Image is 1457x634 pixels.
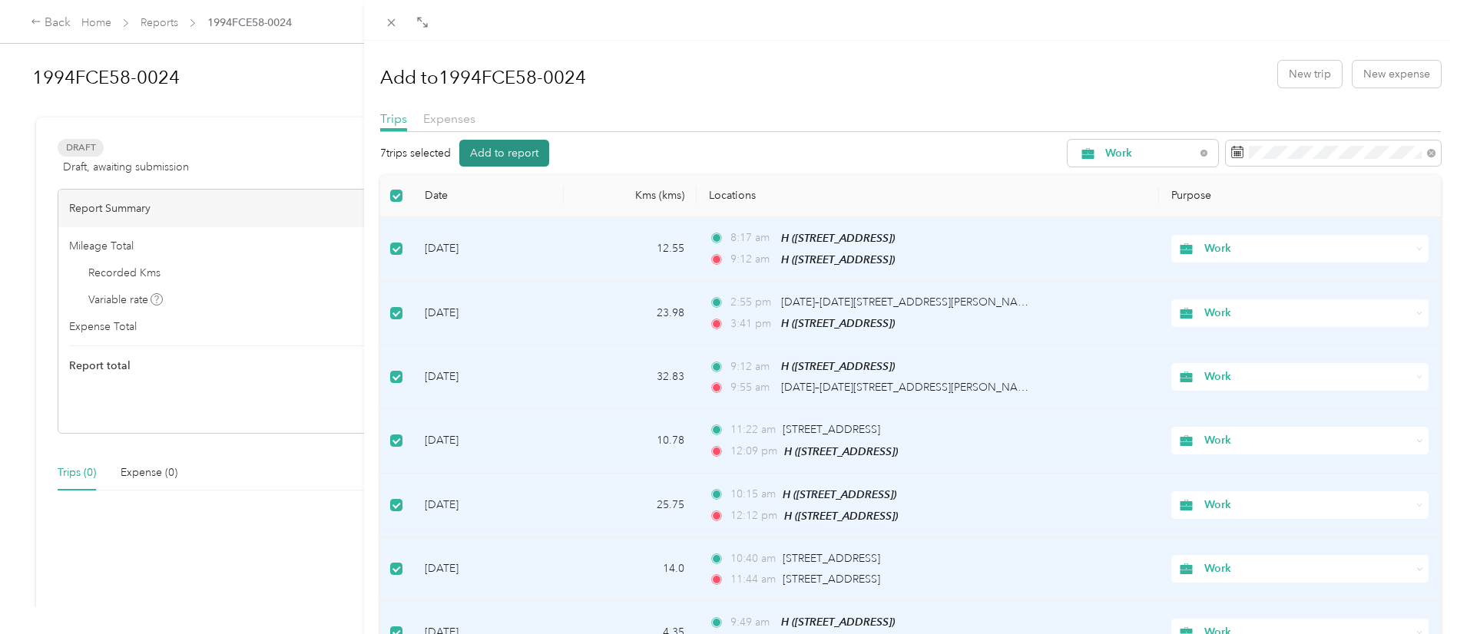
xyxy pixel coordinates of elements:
span: [DATE]–[DATE][STREET_ADDRESS][PERSON_NAME] [781,296,1036,309]
span: 10:40 am [730,550,776,567]
td: 14.0 [564,538,697,601]
td: [DATE] [412,282,564,345]
span: H ([STREET_ADDRESS]) [784,510,898,522]
span: 9:12 am [730,251,774,268]
p: 7 trips selected [380,145,451,161]
span: 9:12 am [730,358,774,375]
span: 12:09 pm [730,443,777,460]
button: Add to report [459,140,549,167]
span: H ([STREET_ADDRESS]) [781,253,895,266]
td: 10.78 [564,409,697,473]
span: Work [1204,560,1412,577]
span: Work [1105,148,1195,159]
span: 3:41 pm [730,315,774,332]
td: [DATE] [412,217,564,282]
span: 11:22 am [730,421,776,438]
span: 11:44 am [730,571,776,588]
td: [DATE] [412,409,564,473]
span: H ([STREET_ADDRESS]) [781,616,895,628]
td: 12.55 [564,217,697,282]
span: Expenses [423,111,475,126]
span: Work [1204,432,1412,449]
span: 10:15 am [730,486,776,503]
span: [STREET_ADDRESS] [783,573,880,586]
th: Kms (kms) [564,175,697,217]
h1: Add to 1994FCE58-0024 [380,59,586,96]
span: 8:17 am [730,229,774,246]
th: Locations [697,175,1160,217]
iframe: Everlance-gr Chat Button Frame [1371,548,1457,634]
button: New trip [1278,61,1342,88]
td: 23.98 [564,282,697,345]
button: New expense [1353,61,1441,88]
span: Work [1204,497,1412,513]
span: 2:55 pm [730,294,774,311]
span: H ([STREET_ADDRESS]) [781,232,895,244]
span: 12:12 pm [730,507,777,524]
span: Work [1204,240,1412,257]
span: [STREET_ADDRESS] [783,423,880,436]
td: [DATE] [412,538,564,601]
span: Trips [380,111,407,126]
span: Work [1204,305,1412,322]
td: 32.83 [564,345,697,409]
span: [DATE]–[DATE][STREET_ADDRESS][PERSON_NAME] [781,381,1036,394]
span: H ([STREET_ADDRESS]) [781,360,895,372]
th: Purpose [1159,175,1441,217]
td: [DATE] [412,474,564,538]
span: 9:55 am [730,379,774,396]
span: H ([STREET_ADDRESS]) [783,488,896,500]
span: H ([STREET_ADDRESS]) [784,445,898,457]
td: 25.75 [564,474,697,538]
span: H ([STREET_ADDRESS]) [781,317,895,329]
span: [STREET_ADDRESS] [783,552,880,565]
span: Work [1204,368,1412,385]
th: Date [412,175,564,217]
span: 9:49 am [730,614,774,631]
td: [DATE] [412,345,564,409]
